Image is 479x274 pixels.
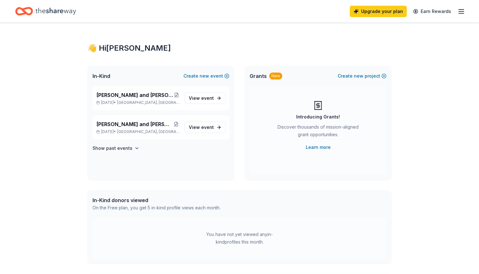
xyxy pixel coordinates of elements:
a: Home [15,4,76,19]
a: Earn Rewards [409,6,455,17]
span: View [189,124,214,131]
button: Createnewproject [338,72,386,80]
span: new [354,72,363,80]
div: New [269,73,282,80]
a: Upgrade your plan [350,6,407,17]
span: In-Kind [93,72,110,80]
span: [GEOGRAPHIC_DATA], [GEOGRAPHIC_DATA] [117,100,180,105]
button: Createnewevent [183,72,229,80]
span: [GEOGRAPHIC_DATA], [GEOGRAPHIC_DATA] [117,129,180,134]
span: [PERSON_NAME] and [PERSON_NAME] Family Retreat [96,120,172,128]
h4: Show past events [93,144,132,152]
button: Show past events [93,144,139,152]
span: View [189,94,214,102]
a: Learn more [306,143,331,151]
div: 👋 Hi [PERSON_NAME] [87,43,392,53]
div: On the Free plan, you get 5 in-kind profile views each month. [93,204,220,212]
span: new [200,72,209,80]
div: In-Kind donors viewed [93,196,220,204]
p: [DATE] • [96,100,180,105]
div: Discover thousands of mission-aligned grant opportunities. [275,123,361,141]
span: event [201,124,214,130]
p: [DATE] • [96,129,180,134]
a: View event [185,122,226,133]
a: View event [185,92,226,104]
div: Introducing Grants! [296,113,340,121]
span: event [201,95,214,101]
span: [PERSON_NAME] and [PERSON_NAME] Family Retreat Local [96,91,173,99]
span: Grants [250,72,267,80]
div: You have not yet viewed any in-kind profiles this month. [200,231,279,246]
